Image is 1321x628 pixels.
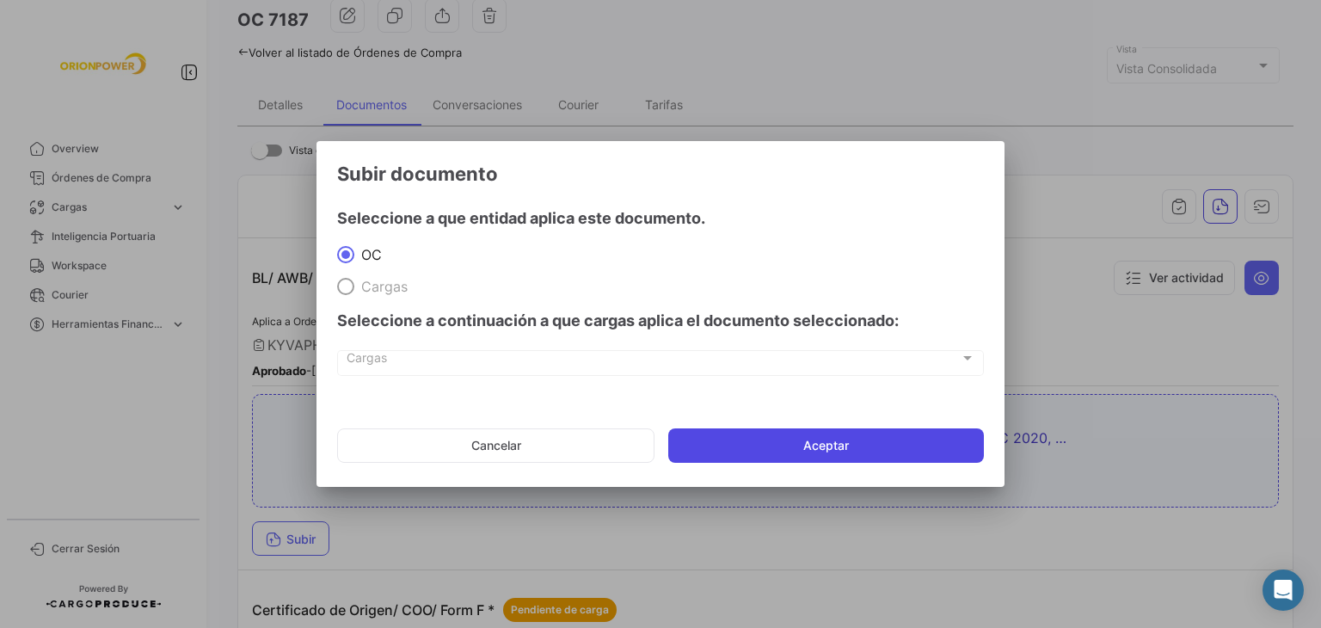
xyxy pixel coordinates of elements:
[1263,570,1304,611] div: Abrir Intercom Messenger
[668,428,984,463] button: Aceptar
[347,354,960,369] span: Cargas
[337,162,984,186] h3: Subir documento
[337,206,984,231] h4: Seleccione a que entidad aplica este documento.
[354,246,382,263] span: OC
[354,278,408,295] span: Cargas
[337,428,654,463] button: Cancelar
[337,309,984,333] h4: Seleccione a continuación a que cargas aplica el documento seleccionado:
